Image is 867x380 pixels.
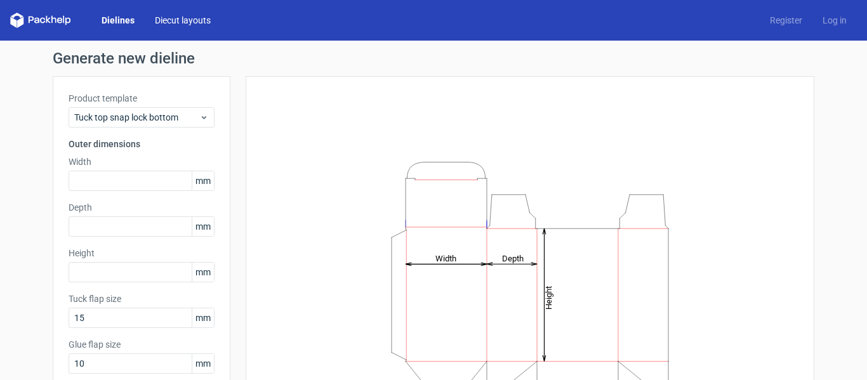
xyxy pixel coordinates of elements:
[760,14,812,27] a: Register
[69,92,215,105] label: Product template
[192,354,214,373] span: mm
[74,111,199,124] span: Tuck top snap lock bottom
[69,138,215,150] h3: Outer dimensions
[53,51,814,66] h1: Generate new dieline
[192,263,214,282] span: mm
[91,14,145,27] a: Dielines
[502,253,524,263] tspan: Depth
[192,171,214,190] span: mm
[69,155,215,168] label: Width
[192,308,214,327] span: mm
[69,247,215,259] label: Height
[435,253,456,263] tspan: Width
[69,292,215,305] label: Tuck flap size
[544,285,553,309] tspan: Height
[69,338,215,351] label: Glue flap size
[145,14,221,27] a: Diecut layouts
[69,201,215,214] label: Depth
[812,14,857,27] a: Log in
[192,217,214,236] span: mm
